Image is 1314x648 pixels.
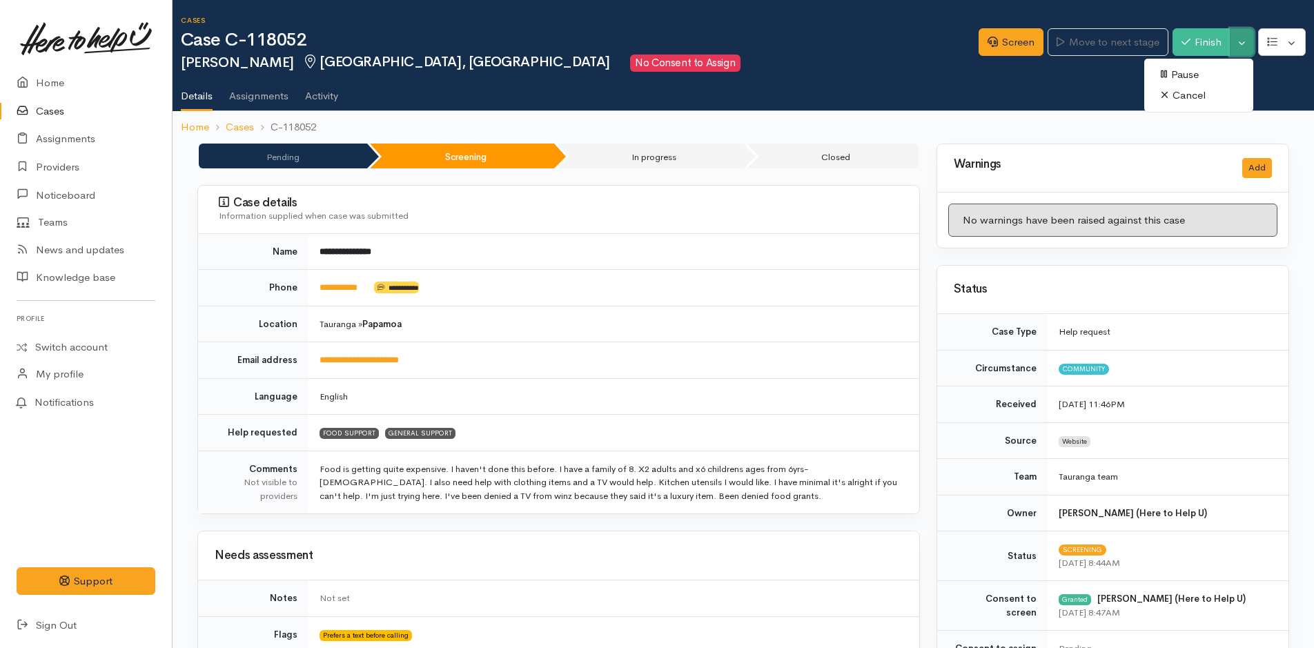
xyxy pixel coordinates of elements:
[1048,28,1168,57] a: Move to next stage
[181,72,213,112] a: Details
[937,386,1048,423] td: Received
[1059,436,1090,447] span: Website
[198,270,308,306] td: Phone
[1059,507,1207,519] b: [PERSON_NAME] (Here to Help U)
[948,204,1277,237] div: No warnings have been raised against this case
[979,28,1043,57] a: Screen
[937,422,1048,459] td: Source
[320,318,402,330] span: Tauranga »
[1059,544,1106,556] span: Screening
[198,342,308,379] td: Email address
[385,428,455,439] span: GENERAL SUPPORT
[1242,158,1272,178] button: Add
[198,415,308,451] td: Help requested
[302,53,610,70] span: [GEOGRAPHIC_DATA], [GEOGRAPHIC_DATA]
[1059,606,1272,620] div: [DATE] 8:47AM
[181,55,979,72] h2: [PERSON_NAME]
[215,549,903,562] h3: Needs assessment
[181,17,979,24] h6: Cases
[1059,471,1118,482] span: Tauranga team
[362,318,402,330] b: Papamoa
[219,209,903,223] div: Information supplied when case was submitted
[198,580,308,617] td: Notes
[937,350,1048,386] td: Circumstance
[198,306,308,342] td: Location
[1144,64,1253,86] a: Pause
[557,144,744,168] li: In progress
[370,144,553,168] li: Screening
[954,158,1226,171] h3: Warnings
[1144,85,1253,106] a: Cancel
[937,459,1048,495] td: Team
[630,55,741,72] span: No Consent to Assign
[181,30,979,50] h1: Case C-118052
[226,119,254,135] a: Cases
[17,567,155,596] button: Support
[954,283,1272,296] h3: Status
[199,144,367,168] li: Pending
[1097,593,1246,605] b: [PERSON_NAME] (Here to Help U)
[254,119,316,135] li: C-118052
[305,72,338,110] a: Activity
[17,309,155,328] h6: Profile
[320,591,903,605] div: Not set
[1059,594,1091,605] div: Granted
[1059,556,1272,570] div: [DATE] 8:44AM
[181,119,209,135] a: Home
[308,451,919,513] td: Food is getting quite expensive. I haven't done this before. I have a family of 8. X2 adults and ...
[173,111,1314,144] nav: breadcrumb
[1059,364,1109,375] span: Community
[937,314,1048,350] td: Case Type
[937,495,1048,531] td: Owner
[198,234,308,270] td: Name
[1048,314,1288,350] td: Help request
[937,581,1048,631] td: Consent to screen
[1173,28,1230,57] button: Finish
[308,378,919,415] td: English
[747,144,918,168] li: Closed
[215,475,297,502] div: Not visible to providers
[198,451,308,513] td: Comments
[1059,398,1125,410] time: [DATE] 11:46PM
[320,428,379,439] span: FOOD SUPPORT
[219,196,903,210] h3: Case details
[229,72,288,110] a: Assignments
[937,531,1048,581] td: Status
[198,378,308,415] td: Language
[320,630,412,641] span: Prefers a text before calling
